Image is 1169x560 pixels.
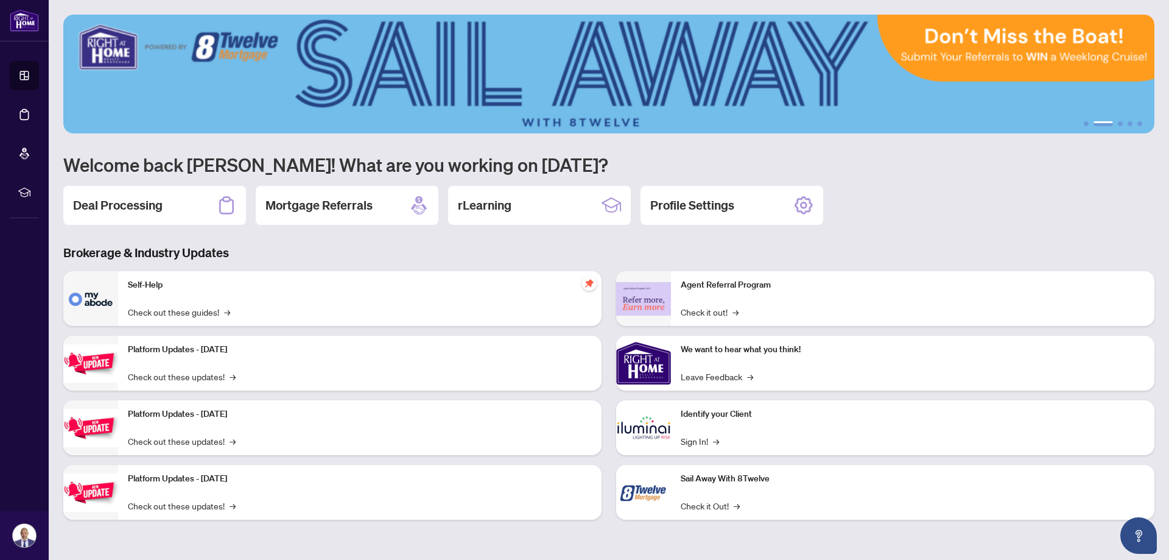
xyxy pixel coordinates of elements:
[681,408,1145,421] p: Identify your Client
[681,343,1145,356] p: We want to hear what you think!
[128,370,236,383] a: Check out these updates!→
[128,434,236,448] a: Check out these updates!→
[650,197,734,214] h2: Profile Settings
[747,370,753,383] span: →
[616,282,671,316] img: Agent Referral Program
[681,434,719,448] a: Sign In!→
[681,499,740,512] a: Check it Out!→
[73,197,163,214] h2: Deal Processing
[1094,121,1113,126] button: 2
[128,499,236,512] a: Check out these updates!→
[128,472,592,486] p: Platform Updates - [DATE]
[63,473,118,512] img: Platform Updates - June 23, 2025
[616,465,671,520] img: Sail Away With 8Twelve
[224,305,230,319] span: →
[10,9,39,32] img: logo
[230,499,236,512] span: →
[616,400,671,455] img: Identify your Client
[128,343,592,356] p: Platform Updates - [DATE]
[128,408,592,421] p: Platform Updates - [DATE]
[63,409,118,447] img: Platform Updates - July 8, 2025
[582,276,597,291] span: pushpin
[458,197,511,214] h2: rLearning
[63,271,118,326] img: Self-Help
[681,370,753,383] a: Leave Feedback→
[63,344,118,383] img: Platform Updates - July 21, 2025
[1120,517,1157,554] button: Open asap
[1118,121,1123,126] button: 3
[230,434,236,448] span: →
[1137,121,1142,126] button: 5
[732,305,739,319] span: →
[1128,121,1132,126] button: 4
[128,305,230,319] a: Check out these guides!→
[63,153,1154,176] h1: Welcome back [PERSON_NAME]! What are you working on [DATE]?
[63,15,1154,133] img: Slide 1
[681,278,1145,292] p: Agent Referral Program
[681,472,1145,486] p: Sail Away With 8Twelve
[1084,121,1089,126] button: 1
[616,336,671,391] img: We want to hear what you think!
[230,370,236,383] span: →
[734,499,740,512] span: →
[713,434,719,448] span: →
[13,524,36,547] img: Profile Icon
[681,305,739,319] a: Check it out!→
[265,197,373,214] h2: Mortgage Referrals
[128,278,592,292] p: Self-Help
[63,244,1154,261] h3: Brokerage & Industry Updates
